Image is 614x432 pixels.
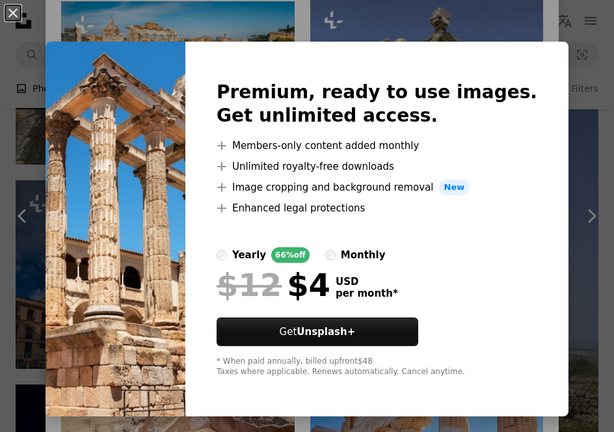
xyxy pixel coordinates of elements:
span: $12 [217,268,282,302]
span: USD [336,276,398,288]
span: per month * [336,288,398,299]
div: monthly [341,247,386,263]
li: Image cropping and background removal [217,180,537,195]
li: Unlimited royalty-free downloads [217,159,537,174]
div: yearly [232,247,266,263]
input: monthly [325,250,336,260]
div: $4 [217,268,330,302]
li: Enhanced legal protections [217,200,537,216]
img: premium_photo-1702599181089-cd9c04dee9c4 [46,42,185,416]
h2: Premium, ready to use images. Get unlimited access. [217,81,537,128]
span: New [439,180,470,195]
div: 66% off [271,247,310,263]
input: yearly66%off [217,250,227,260]
button: GetUnsplash+ [217,317,418,346]
strong: Unsplash+ [297,326,355,338]
div: * When paid annually, billed upfront $48 Taxes where applicable. Renews automatically. Cancel any... [217,357,537,377]
li: Members-only content added monthly [217,138,537,154]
